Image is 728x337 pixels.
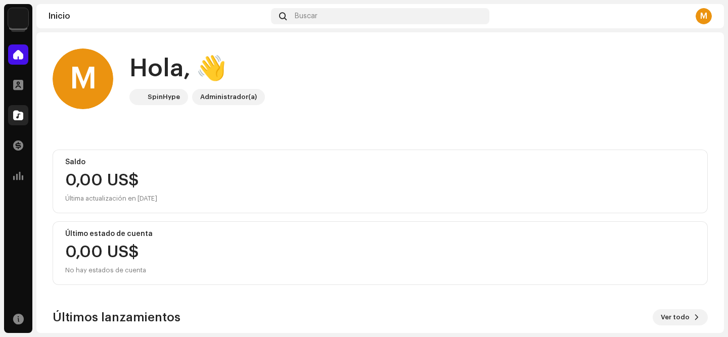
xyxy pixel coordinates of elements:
[53,150,708,213] re-o-card-value: Saldo
[129,53,265,85] div: Hola, 👋
[65,264,146,276] div: No hay estados de cuenta
[696,8,712,24] div: M
[653,309,708,325] button: Ver todo
[65,192,695,205] div: Última actualización en [DATE]
[8,8,28,28] img: 40d31eee-25aa-4f8a-9761-0bbac6d73880
[148,91,180,103] div: SpinHype
[295,12,317,20] span: Buscar
[53,309,180,325] h3: Últimos lanzamientos
[65,230,695,238] div: Último estado de cuenta
[131,91,144,103] img: 40d31eee-25aa-4f8a-9761-0bbac6d73880
[200,91,257,103] div: Administrador(a)
[53,49,113,109] div: M
[53,221,708,285] re-o-card-value: Último estado de cuenta
[661,307,690,327] span: Ver todo
[65,158,695,166] div: Saldo
[49,12,267,20] div: Inicio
